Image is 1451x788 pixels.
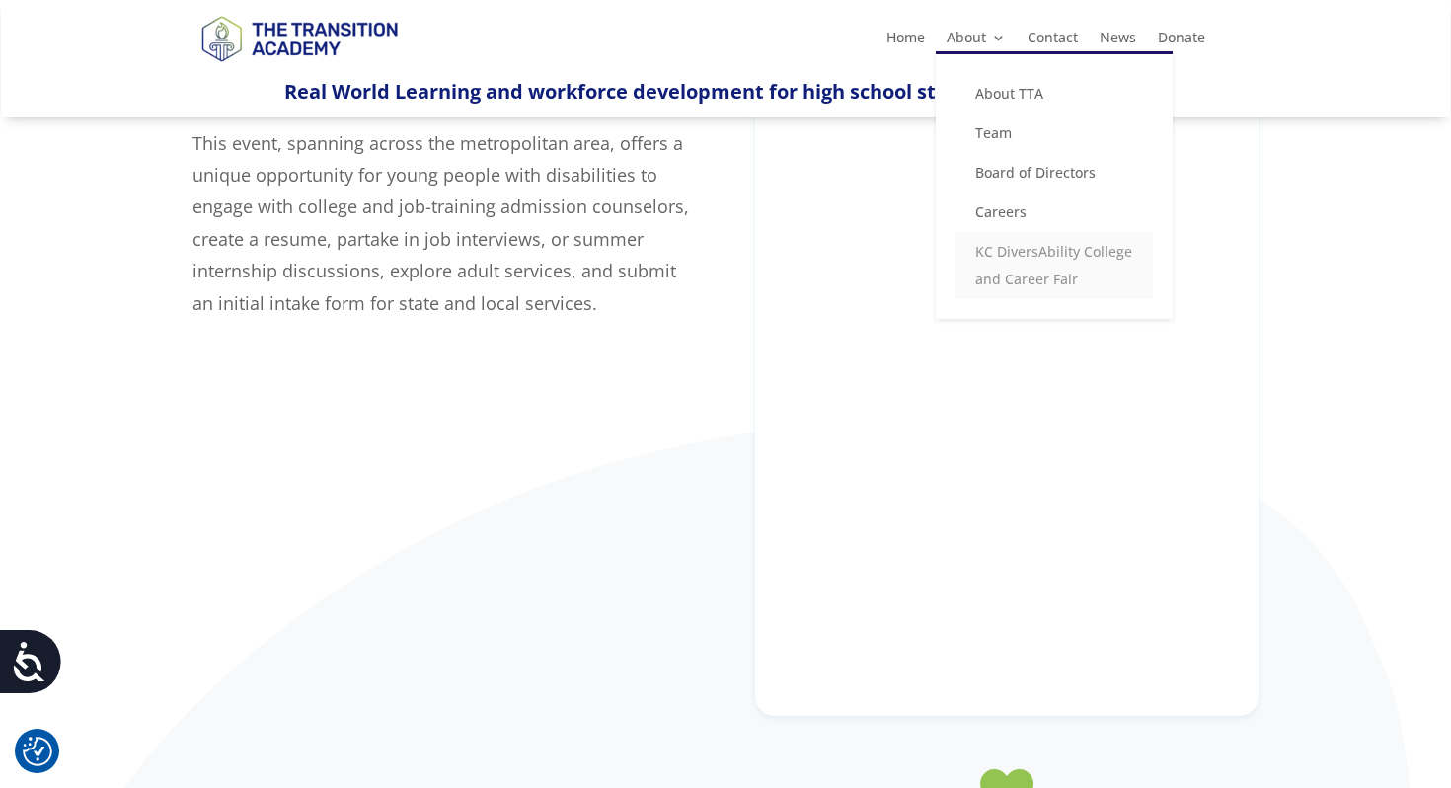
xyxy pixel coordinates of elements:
[284,78,1167,105] span: Real World Learning and workforce development for high school students with disabilities
[1100,31,1136,52] a: News
[23,737,52,766] img: Revisit consent button
[1028,31,1078,52] a: Contact
[955,114,1153,153] a: Team
[955,232,1153,299] a: KC DiversAbility College and Career Fair
[947,31,1006,52] a: About
[192,131,689,315] span: This event, spanning across the metropolitan area, offers a unique opportunity for young people w...
[886,31,925,52] a: Home
[955,74,1153,114] a: About TTA
[1158,31,1205,52] a: Donate
[192,3,406,73] img: TTA Brand_TTA Primary Logo_Horizontal_Light BG
[955,153,1153,193] a: Board of Directors
[23,737,52,766] button: Cookie Settings
[192,58,406,77] a: Logo-Noticias
[955,193,1153,232] a: Careers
